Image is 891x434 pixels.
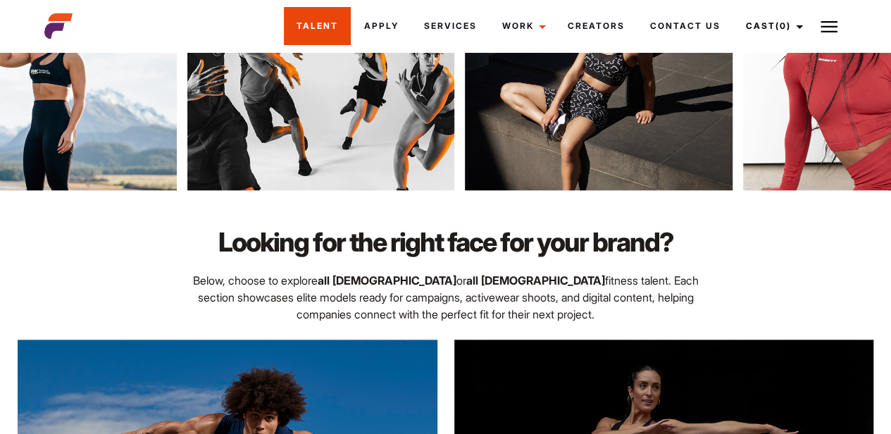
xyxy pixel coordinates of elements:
img: Burger icon [821,18,837,35]
a: Work [489,7,554,45]
p: Below, choose to explore or fitness talent. Each section showcases elite models ready for campaig... [189,272,702,323]
a: Contact Us [637,7,733,45]
a: Creators [554,7,637,45]
a: Talent [284,7,351,45]
a: Apply [351,7,411,45]
span: (0) [775,20,790,31]
a: Services [411,7,489,45]
a: Cast(0) [733,7,811,45]
strong: all [DEMOGRAPHIC_DATA] [318,273,456,287]
img: cropped-aefm-brand-fav-22-square.png [44,12,73,40]
h2: Looking for the right face for your brand? [189,224,702,261]
strong: all [DEMOGRAPHIC_DATA] [466,273,605,287]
